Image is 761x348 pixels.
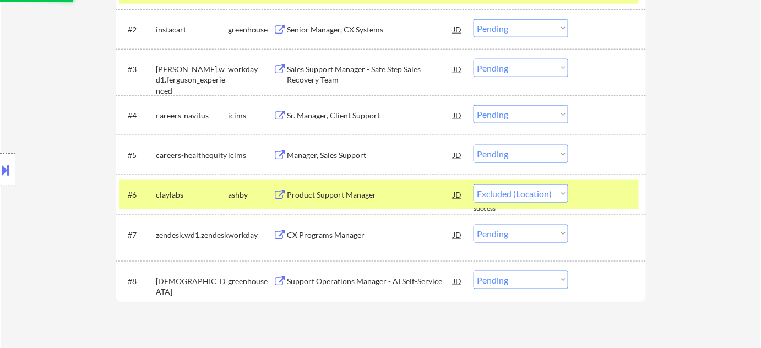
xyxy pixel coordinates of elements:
div: icims [228,150,273,161]
div: greenhouse [228,24,273,35]
div: JD [452,184,463,204]
div: JD [452,271,463,291]
div: Senior Manager, CX Systems [287,24,453,35]
div: greenhouse [228,276,273,287]
div: JD [452,19,463,39]
div: JD [452,59,463,79]
div: workday [228,230,273,241]
div: workday [228,64,273,75]
div: #2 [128,24,147,35]
div: [DEMOGRAPHIC_DATA] [156,276,228,297]
div: Sales Support Manager - Safe Step Sales Recovery Team [287,64,453,85]
div: Manager, Sales Support [287,150,453,161]
div: JD [452,225,463,244]
div: #8 [128,276,147,287]
div: icims [228,110,273,121]
div: Product Support Manager [287,189,453,200]
div: success [474,204,518,214]
div: [PERSON_NAME].wd1.ferguson_experienced [156,64,228,96]
div: ashby [228,189,273,200]
div: JD [452,105,463,125]
div: CX Programs Manager [287,230,453,241]
div: #3 [128,64,147,75]
div: JD [452,145,463,165]
div: instacart [156,24,228,35]
div: Support Operations Manager - AI Self-Service [287,276,453,287]
div: Sr. Manager, Client Support [287,110,453,121]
